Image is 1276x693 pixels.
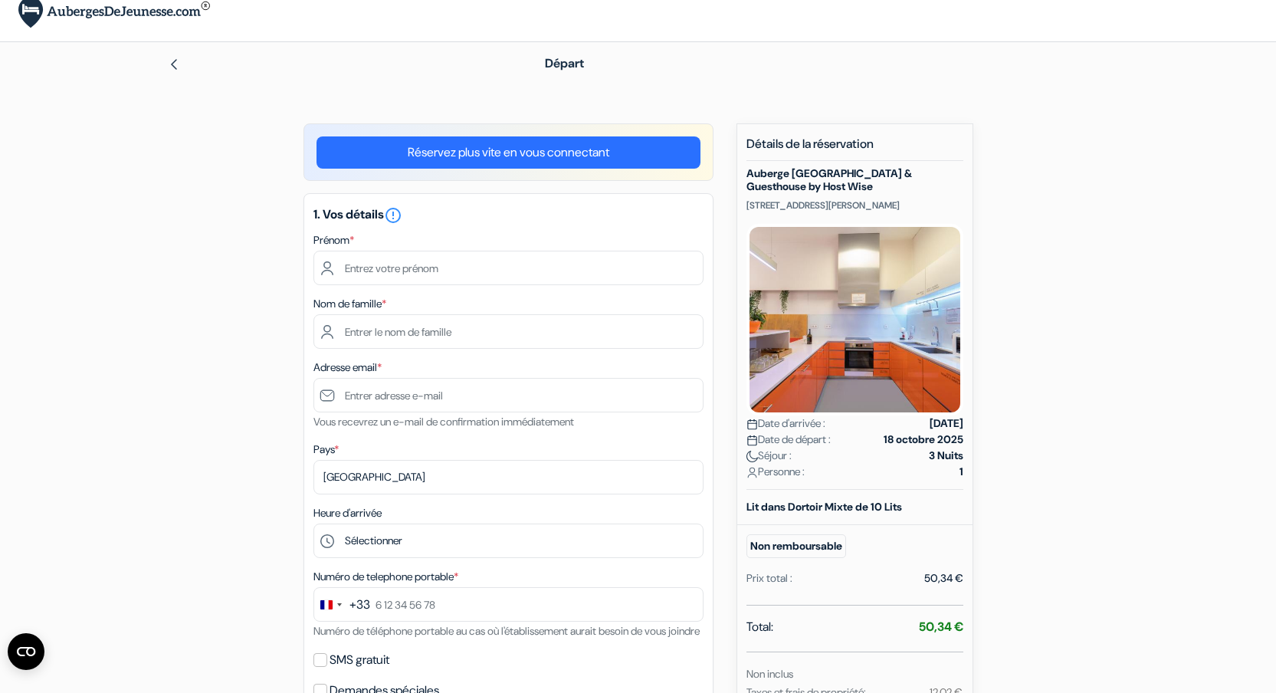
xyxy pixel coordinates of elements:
label: Nom de famille [313,296,386,312]
img: moon.svg [746,451,758,462]
label: Adresse email [313,360,382,376]
small: Non inclus [746,667,793,681]
small: Non remboursable [746,534,846,558]
i: error_outline [384,206,402,225]
span: Date de départ : [746,432,831,448]
input: Entrer le nom de famille [313,314,704,349]
h5: 1. Vos détails [313,206,704,225]
span: Séjour : [746,448,792,464]
div: +33 [349,596,370,614]
img: left_arrow.svg [168,58,180,71]
strong: 18 octobre 2025 [884,432,963,448]
input: Entrez votre prénom [313,251,704,285]
span: Départ [545,55,584,71]
input: Entrer adresse e-mail [313,378,704,412]
img: user_icon.svg [746,467,758,478]
img: calendar.svg [746,435,758,446]
span: Date d'arrivée : [746,415,825,432]
button: Change country, selected France (+33) [314,588,370,621]
b: Lit dans Dortoir Mixte de 10 Lits [746,500,902,514]
label: Pays [313,442,339,458]
h5: Auberge [GEOGRAPHIC_DATA] & Guesthouse by Host Wise [746,167,963,193]
h5: Détails de la réservation [746,136,963,161]
label: Heure d'arrivée [313,505,382,521]
strong: 1 [959,464,963,480]
button: Ouvrir le widget CMP [8,633,44,670]
strong: 50,34 € [919,619,963,635]
a: error_outline [384,206,402,222]
label: Prénom [313,232,354,248]
small: Vous recevrez un e-mail de confirmation immédiatement [313,415,574,429]
p: [STREET_ADDRESS][PERSON_NAME] [746,199,963,212]
div: 50,34 € [924,570,963,586]
a: Réservez plus vite en vous connectant [317,136,700,169]
strong: [DATE] [930,415,963,432]
div: Prix total : [746,570,792,586]
label: SMS gratuit [330,649,389,671]
input: 6 12 34 56 78 [313,587,704,622]
span: Personne : [746,464,805,480]
small: Numéro de téléphone portable au cas où l'établissement aurait besoin de vous joindre [313,624,700,638]
img: calendar.svg [746,419,758,430]
span: Total: [746,618,773,636]
strong: 3 Nuits [929,448,963,464]
label: Numéro de telephone portable [313,569,458,585]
